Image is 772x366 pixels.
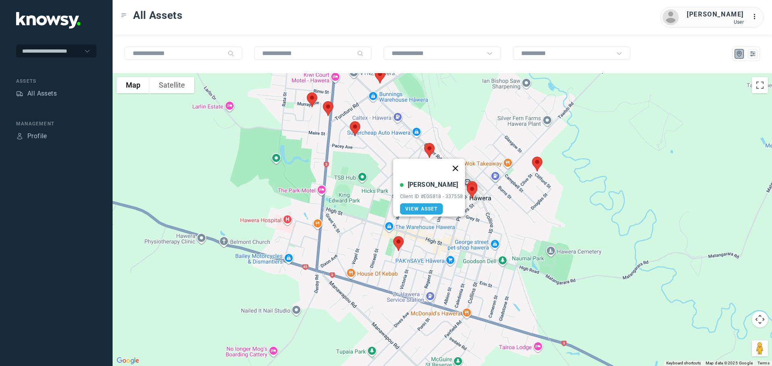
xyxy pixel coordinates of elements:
div: Management [16,120,96,127]
span: Map data ©2025 Google [706,361,753,365]
span: All Assets [133,8,183,22]
a: ProfileProfile [16,131,47,141]
button: Drag Pegman onto the map to open Street View [752,340,768,356]
button: Show street map [117,77,150,93]
a: AssetsAll Assets [16,89,57,98]
div: [PERSON_NAME] [687,10,744,19]
button: Keyboard shortcuts [666,360,701,366]
div: Profile [27,131,47,141]
div: : [752,12,762,22]
div: Assets [16,90,23,97]
img: Google [115,356,141,366]
div: Assets [16,78,96,85]
a: Open this area in Google Maps (opens a new window) [115,356,141,366]
tspan: ... [752,14,760,20]
div: Toggle Menu [121,12,127,18]
img: Application Logo [16,12,80,29]
div: Client ID #EGS818 - 337558 [400,194,463,199]
img: avatar.png [663,9,679,25]
div: Search [357,50,363,57]
div: Map [736,50,743,57]
div: Profile [16,133,23,140]
div: [PERSON_NAME] [408,180,458,190]
a: View Asset [400,203,443,215]
a: Terms (opens in new tab) [758,361,770,365]
button: Show satellite imagery [150,77,194,93]
button: Close [446,159,465,178]
div: List [749,50,756,57]
div: : [752,12,762,23]
div: Search [228,50,234,57]
button: Toggle fullscreen view [752,77,768,93]
span: View Asset [405,206,438,212]
button: Map camera controls [752,311,768,327]
div: All Assets [27,89,57,98]
div: User [687,19,744,25]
